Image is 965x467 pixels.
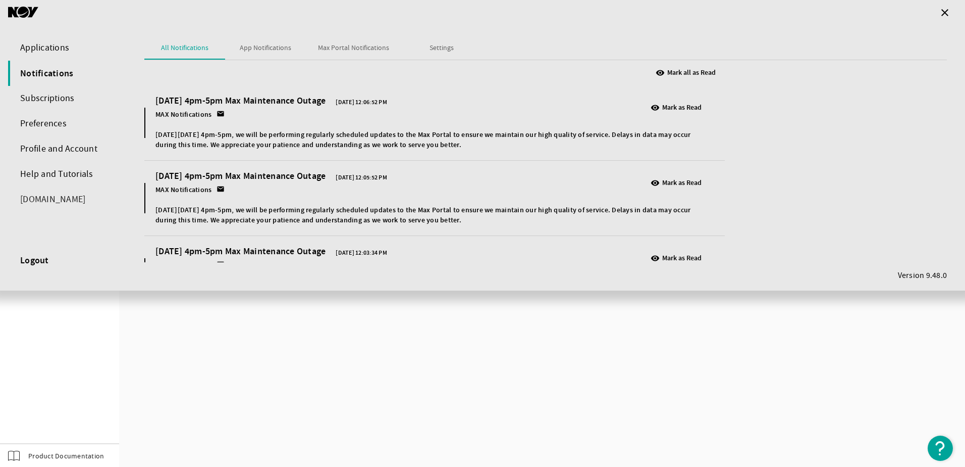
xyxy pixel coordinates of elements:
div: [DATE][DATE] 4pm-5pm, we will be performing regularly scheduled updates to the Max Portal to ensu... [155,125,706,155]
b: Mark as Read [662,253,702,263]
button: Mark as Read [647,99,706,117]
mat-icon: email [217,185,225,193]
span: [DATE] 4pm-5pm Max Maintenance Outage [155,96,326,107]
mat-icon: close [939,7,951,19]
span: [DATE] 4pm-5pm Max Maintenance Outage [155,171,326,182]
mat-icon: visibility [656,68,665,77]
a: [DOMAIN_NAME] [8,187,124,212]
button: Mark as Read [647,174,706,192]
span: App Notifications [240,44,291,51]
button: Open Resource Center [928,436,953,461]
span: [DATE] 12:05:52 PM [336,172,387,182]
strong: Logout [20,255,49,265]
mat-icon: visibility [651,103,660,112]
span: [DATE] 12:03:34 PM [336,248,387,258]
mat-icon: email [217,110,225,118]
div: Subscriptions [8,86,124,111]
b: Mark as Read [662,178,702,188]
span: [DATE] 4pm-5pm Max Maintenance Outage [155,246,326,258]
span: MAX Notifications [155,260,211,270]
span: Max Portal Notifications [318,44,389,51]
div: [DATE][DATE] 4pm-5pm, we will be performing regularly scheduled updates to the Max Portal to ensu... [155,200,706,230]
span: Settings [430,44,454,51]
div: Version 9.48.0 [898,270,947,281]
button: Mark as Read [647,249,706,267]
mat-icon: visibility [651,178,660,188]
div: Notifications [8,61,124,86]
b: Mark as Read [662,103,702,113]
span: MAX Notifications [155,110,211,120]
div: Profile and Account [8,136,124,162]
div: Preferences [8,111,124,136]
span: All Notifications [161,44,208,51]
button: Mark all as Read [652,64,720,82]
mat-icon: email [217,260,225,268]
span: MAX Notifications [155,185,211,195]
mat-icon: visibility [651,254,660,263]
div: Applications [8,35,124,61]
b: Mark all as Read [667,68,716,78]
div: Help and Tutorials [8,162,124,187]
span: [DATE] 12:06:52 PM [336,97,387,107]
